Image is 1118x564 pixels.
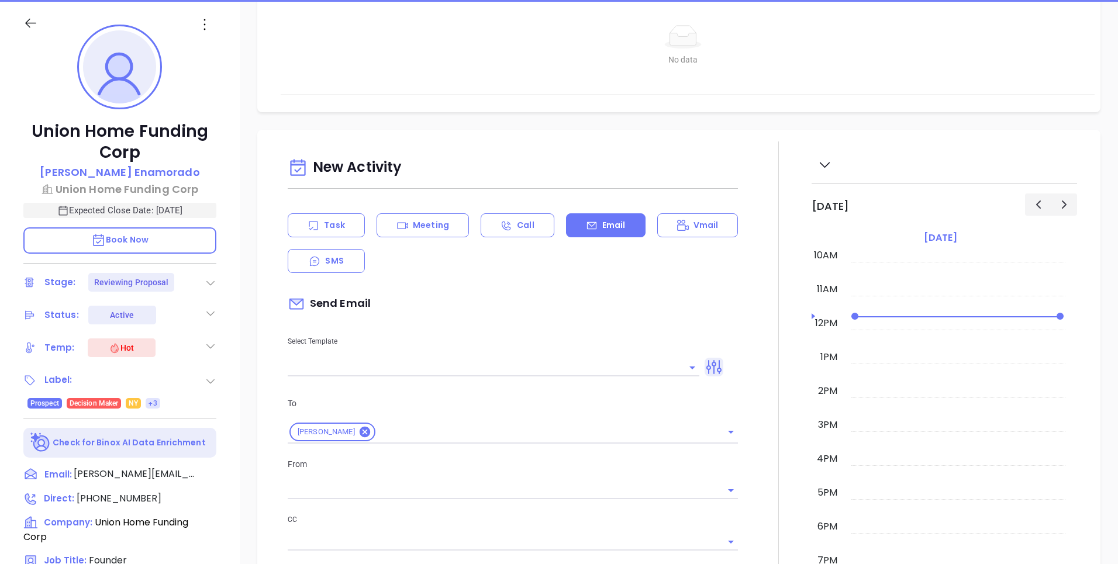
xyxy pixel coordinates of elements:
div: New Activity [288,153,739,183]
p: Email [602,219,626,231]
div: 10am [812,248,840,262]
p: Check for Binox AI Data Enrichment [53,437,205,449]
div: 2pm [816,384,840,398]
span: Send Email [288,290,371,317]
p: From [288,458,739,470]
a: [DATE] [922,230,960,246]
span: [PERSON_NAME][EMAIL_ADDRESS][DOMAIN_NAME] [74,467,196,481]
button: Open [723,534,739,550]
p: CC [288,513,739,526]
button: Open [723,482,739,499]
div: No data [295,53,1072,66]
p: Call [517,219,534,231]
div: Reviewing Proposal [94,273,169,292]
img: profile-user [83,30,156,103]
div: Stage: [44,274,76,291]
button: Previous day [1025,193,1051,215]
span: Email: [44,467,72,482]
a: [PERSON_NAME] Enamorado [40,164,199,181]
div: 3pm [816,418,840,432]
p: Select Template [288,335,699,348]
span: Book Now [91,234,149,245]
p: Expected Close Date: [DATE] [23,203,216,218]
button: Open [684,359,701,376]
div: 1pm [818,350,840,364]
p: Union Home Funding Corp [23,121,216,163]
span: [PERSON_NAME] [291,427,362,437]
div: [PERSON_NAME] [289,423,375,441]
span: NY [129,397,138,410]
span: [PHONE_NUMBER] [77,492,161,505]
h2: [DATE] [812,200,849,213]
img: Ai-Enrich-DaqCidB-.svg [30,432,51,453]
span: Decision Maker [70,397,118,410]
p: Meeting [413,219,449,231]
div: 11am [815,282,840,296]
div: Label: [44,371,73,389]
a: Union Home Funding Corp [23,181,216,197]
span: Company: [44,516,92,528]
p: Task [324,219,344,231]
div: Active [110,306,134,324]
span: Union Home Funding Corp [23,515,188,544]
div: 5pm [815,486,840,500]
span: Direct : [44,492,74,504]
p: To [288,397,739,410]
div: Hot [109,341,134,355]
p: Vmail [693,219,719,231]
p: SMS [325,255,343,267]
div: Status: [44,306,79,324]
span: Prospect [30,397,59,410]
div: 12pm [813,316,840,330]
button: Open [723,424,739,440]
div: Temp: [44,339,75,357]
button: Next day [1051,193,1077,215]
div: 6pm [815,520,840,534]
p: [PERSON_NAME] Enamorado [40,164,199,180]
div: 4pm [815,452,840,466]
span: +3 [149,397,157,410]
